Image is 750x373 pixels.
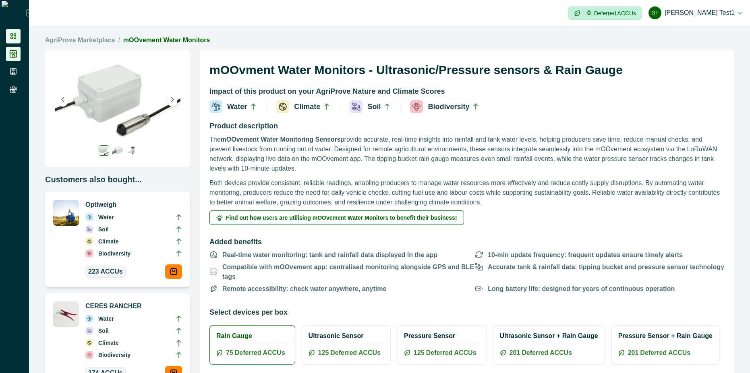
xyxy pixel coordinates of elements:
h2: Pressure Sensor [404,332,479,340]
span: 201 [510,348,520,358]
h1: mOOvment Water Monitors - Ultrasonic/Pressure sensors & Rain Gauge [209,60,724,85]
p: Soil [98,225,109,234]
p: Real-time water monitoring: tank and rainfall data displayed in the app [222,250,437,260]
span: 223 ACCUs [88,267,123,276]
span: Deferred ACCUs [426,348,477,358]
h2: Product description [209,121,724,135]
p: Remote accessibility: check water anywhere, anytime [222,284,386,294]
strong: mOOvement Water Monitoring Sensors [221,136,341,143]
span: Deferred ACCUs [330,348,381,358]
p: Water [227,101,247,112]
span: 125 [318,348,329,358]
span: Deferred ACCUs [235,348,285,358]
p: CERES RANCHER [85,301,182,311]
h2: Pressure Sensor + Rain Gauge [618,332,713,340]
button: Find out how users are utilising mOOvement Water Monitors to benefit their business! [209,210,464,225]
p: Biodiversity [428,101,469,112]
p: Both devices provide consistent, reliable readings, enabling producers to manage water resources ... [209,178,724,207]
p: 0 [587,10,591,16]
span: 201 [628,348,639,358]
p: Accurate tank & rainfall data: tipping bucket and pressure sensor technology [488,262,724,272]
img: A CERES RANCHER APPLICATOR [53,301,79,327]
span: Deferred ACCUs [640,348,690,358]
h2: Select devices per box [209,308,288,317]
button: Previous image [58,92,68,107]
button: Gayathri test1[PERSON_NAME] test1 [648,3,742,23]
button: Next image [168,92,177,107]
p: Long battery life: designed for years of continuous operation [488,284,675,294]
span: 75 [226,348,233,358]
p: Biodiversity [98,249,131,258]
a: mOOvement Water Monitors [123,37,210,43]
h2: Impact of this product on your AgriProve Nature and Climate Scores [209,85,724,100]
p: Soil [367,101,381,112]
img: A single CERES RANCH device [53,200,79,226]
p: Customers also bought... [45,173,190,185]
span: 125 [414,348,425,358]
p: Water [98,314,114,323]
span: / [118,35,120,45]
p: Compatible with mOOvement app: centralised monitoring alongside GPS and BLE tags [222,262,475,282]
p: Climate [98,338,119,347]
p: Deferred ACCUs [594,10,636,16]
h2: Added benefits [209,228,724,250]
p: 10-min update frequency: frequent updates ensure timely alerts [488,250,683,260]
h2: Ultrasonic Sensor [309,332,384,340]
p: Climate [98,237,119,246]
p: The provide accurate, real-time insights into rainfall and tank water levels, helping producers s... [209,135,724,173]
h2: Ultrasonic Sensor + Rain Gauge [500,332,598,340]
span: Find out how users are utilising mOOvement Water Monitors to benefit their business! [226,215,457,221]
p: Soil [98,326,109,335]
p: Climate [294,101,320,112]
h2: Rain Gauge [216,332,288,340]
nav: breadcrumb [45,35,734,45]
span: Deferred ACCUs [522,348,572,358]
p: Biodiversity [98,350,131,359]
p: Optiweigh [85,200,182,210]
p: Water [98,213,114,222]
img: Logo [2,1,26,25]
a: AgriProve Marketplace [45,35,115,45]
